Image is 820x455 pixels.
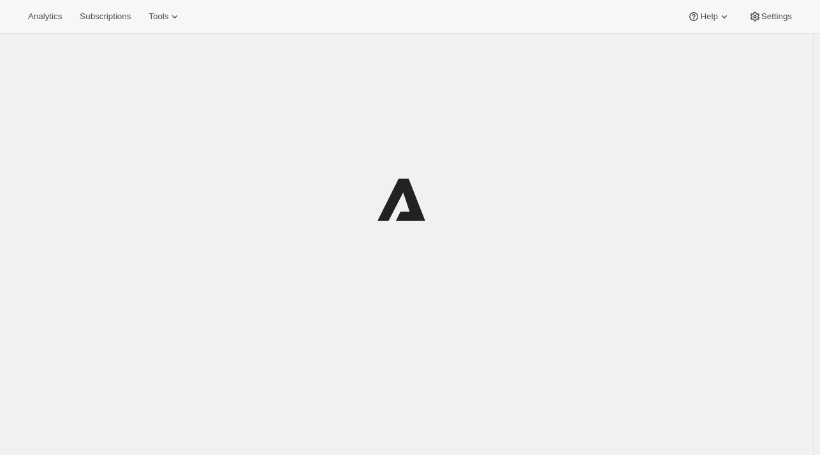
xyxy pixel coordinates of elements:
button: Tools [141,8,189,25]
span: Tools [149,11,168,22]
span: Help [700,11,717,22]
span: Settings [761,11,792,22]
button: Settings [741,8,800,25]
button: Subscriptions [72,8,138,25]
button: Help [680,8,738,25]
button: Analytics [20,8,70,25]
span: Analytics [28,11,62,22]
span: Subscriptions [80,11,131,22]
